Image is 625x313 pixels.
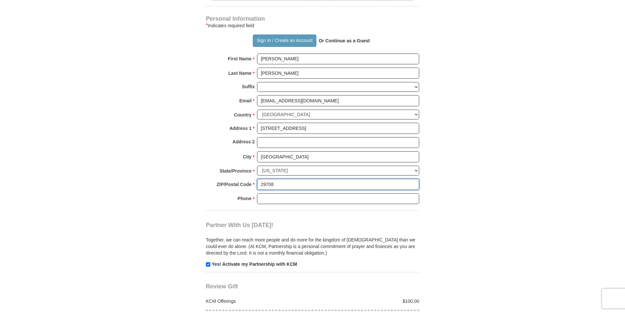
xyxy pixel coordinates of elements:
[206,22,419,30] div: Indicates required field
[239,96,251,105] strong: Email
[212,261,297,267] strong: Yes! Activate my Partnership with KCM
[228,69,252,78] strong: Last Name
[229,124,252,133] strong: Address 1
[234,110,252,119] strong: Country
[312,298,423,304] div: $100.00
[232,137,255,146] strong: Address 2
[203,298,313,304] div: KCM Offerings
[206,16,419,21] h4: Personal Information
[319,38,370,43] strong: Or Continue as a Guest
[242,82,255,91] strong: Suffix
[253,34,316,47] button: Sign In / Create an Account
[206,283,238,290] span: Review Gift
[217,180,252,189] strong: ZIP/Postal Code
[206,237,419,256] p: Together, we can reach more people and do more for the kingdom of [DEMOGRAPHIC_DATA] than we coul...
[206,222,273,228] span: Partner With Us [DATE]!
[220,166,251,176] strong: State/Province
[238,194,252,203] strong: Phone
[243,152,251,161] strong: City
[228,54,251,63] strong: First Name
